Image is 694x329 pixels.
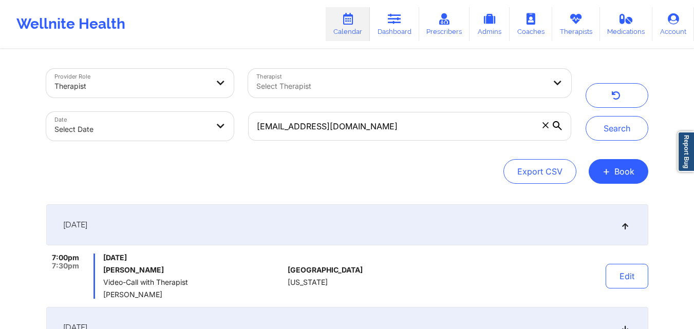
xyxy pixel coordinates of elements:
[54,118,209,141] div: Select Date
[103,254,284,262] span: [DATE]
[603,168,610,174] span: +
[652,7,694,41] a: Account
[600,7,653,41] a: Medications
[678,131,694,172] a: Report Bug
[370,7,419,41] a: Dashboard
[103,291,284,299] span: [PERSON_NAME]
[510,7,552,41] a: Coaches
[288,266,363,274] span: [GEOGRAPHIC_DATA]
[103,278,284,286] span: Video-Call with Therapist
[63,220,87,230] span: [DATE]
[552,7,600,41] a: Therapists
[54,75,209,98] div: Therapist
[419,7,470,41] a: Prescribers
[326,7,370,41] a: Calendar
[288,278,328,286] span: [US_STATE]
[503,159,576,184] button: Export CSV
[52,254,79,262] span: 7:00pm
[52,262,79,270] span: 7:30pm
[248,112,571,141] input: Search Appointments
[606,264,648,288] button: Edit
[103,266,284,274] h6: [PERSON_NAME]
[470,7,510,41] a: Admins
[586,116,648,141] button: Search
[589,159,648,184] button: +Book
